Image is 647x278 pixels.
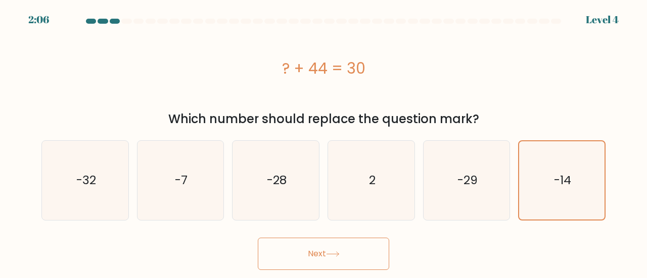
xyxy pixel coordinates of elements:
[175,172,188,189] text: -7
[76,172,96,189] text: -32
[586,12,619,27] div: Level 4
[258,238,389,270] button: Next
[41,57,606,80] div: ? + 44 = 30
[28,12,49,27] div: 2:06
[368,172,375,189] text: 2
[267,172,287,189] text: -28
[554,172,571,188] text: -14
[48,110,599,128] div: Which number should replace the question mark?
[457,172,478,189] text: -29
